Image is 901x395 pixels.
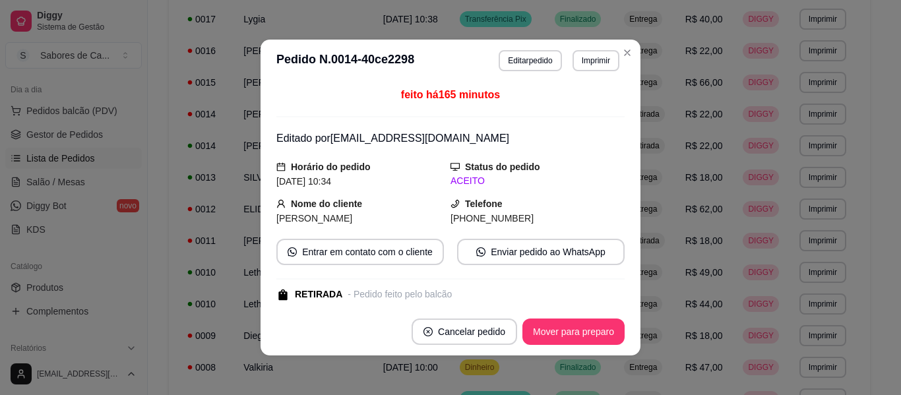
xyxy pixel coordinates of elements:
[288,247,297,257] span: whats-app
[617,42,638,63] button: Close
[412,319,517,345] button: close-circleCancelar pedido
[450,174,625,188] div: ACEITO
[465,198,503,209] strong: Telefone
[276,199,286,208] span: user
[401,89,500,100] span: feito há 165 minutos
[276,213,352,224] span: [PERSON_NAME]
[276,133,509,144] span: Editado por [EMAIL_ADDRESS][DOMAIN_NAME]
[465,162,540,172] strong: Status do pedido
[573,50,619,71] button: Imprimir
[276,239,444,265] button: whats-appEntrar em contato com o cliente
[457,239,625,265] button: whats-appEnviar pedido ao WhatsApp
[450,213,534,224] span: [PHONE_NUMBER]
[291,198,362,209] strong: Nome do cliente
[476,247,485,257] span: whats-app
[450,162,460,171] span: desktop
[276,162,286,171] span: calendar
[291,162,371,172] strong: Horário do pedido
[276,50,414,71] h3: Pedido N. 0014-40ce2298
[348,288,452,301] div: - Pedido feito pelo balcão
[276,176,331,187] span: [DATE] 10:34
[295,288,342,301] div: RETIRADA
[522,319,625,345] button: Mover para preparo
[423,327,433,336] span: close-circle
[450,199,460,208] span: phone
[499,50,561,71] button: Editarpedido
